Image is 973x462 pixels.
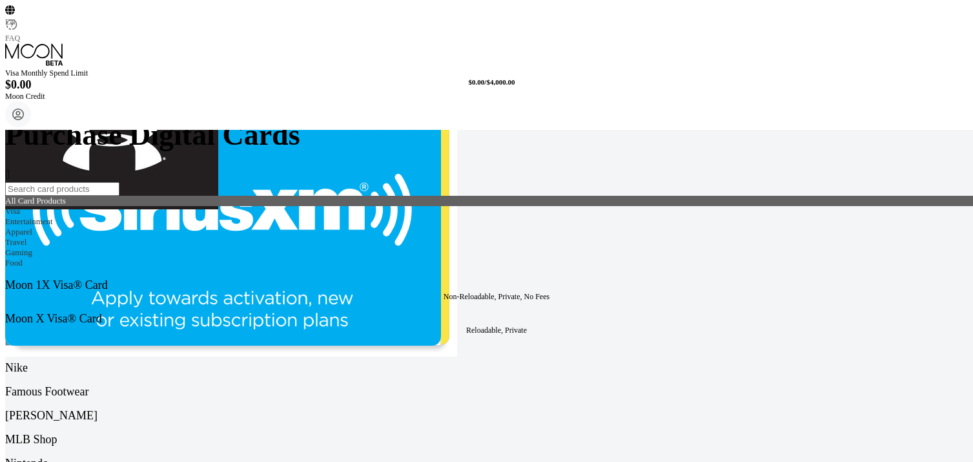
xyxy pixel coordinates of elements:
[5,182,119,196] input: Search card products
[5,17,18,27] div: EN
